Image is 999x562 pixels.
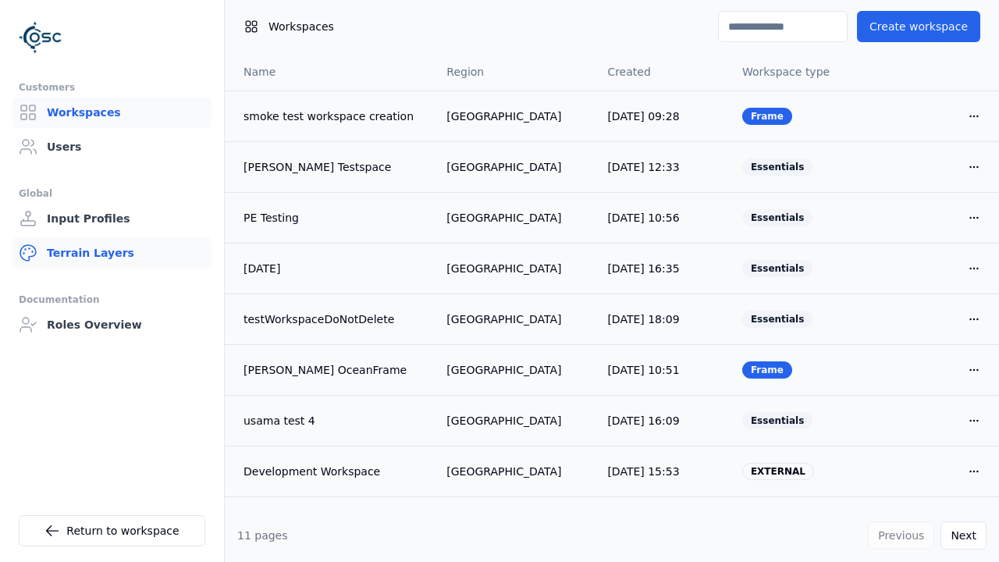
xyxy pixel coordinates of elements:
[742,463,814,480] div: EXTERNAL
[12,131,212,162] a: Users
[434,53,595,91] th: Region
[19,290,205,309] div: Documentation
[12,97,212,128] a: Workspaces
[446,210,582,226] div: [GEOGRAPHIC_DATA]
[244,159,421,175] a: [PERSON_NAME] Testspace
[244,210,421,226] a: PE Testing
[446,311,582,327] div: [GEOGRAPHIC_DATA]
[607,311,717,327] div: [DATE] 18:09
[446,159,582,175] div: [GEOGRAPHIC_DATA]
[446,362,582,378] div: [GEOGRAPHIC_DATA]
[742,158,812,176] div: Essentials
[446,464,582,479] div: [GEOGRAPHIC_DATA]
[742,260,812,277] div: Essentials
[19,184,205,203] div: Global
[940,521,987,550] button: Next
[12,203,212,234] a: Input Profiles
[742,361,792,379] div: Frame
[244,108,421,124] a: smoke test workspace creation
[12,237,212,269] a: Terrain Layers
[244,413,421,429] a: usama test 4
[607,159,717,175] div: [DATE] 12:33
[607,413,717,429] div: [DATE] 16:09
[742,108,792,125] div: Frame
[607,464,717,479] div: [DATE] 15:53
[244,311,421,327] a: testWorkspaceDoNotDelete
[742,209,812,226] div: Essentials
[244,261,421,276] a: [DATE]
[19,78,205,97] div: Customers
[244,362,421,378] a: [PERSON_NAME] OceanFrame
[237,529,288,542] span: 11 pages
[607,261,717,276] div: [DATE] 16:35
[19,16,62,59] img: Logo
[607,362,717,378] div: [DATE] 10:51
[446,261,582,276] div: [GEOGRAPHIC_DATA]
[607,210,717,226] div: [DATE] 10:56
[742,412,812,429] div: Essentials
[268,19,334,34] span: Workspaces
[607,108,717,124] div: [DATE] 09:28
[446,413,582,429] div: [GEOGRAPHIC_DATA]
[742,311,812,328] div: Essentials
[730,53,865,91] th: Workspace type
[446,108,582,124] div: [GEOGRAPHIC_DATA]
[244,464,421,479] a: Development Workspace
[12,309,212,340] a: Roles Overview
[595,53,730,91] th: Created
[857,11,980,42] button: Create workspace
[19,515,205,546] a: Return to workspace
[225,53,434,91] th: Name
